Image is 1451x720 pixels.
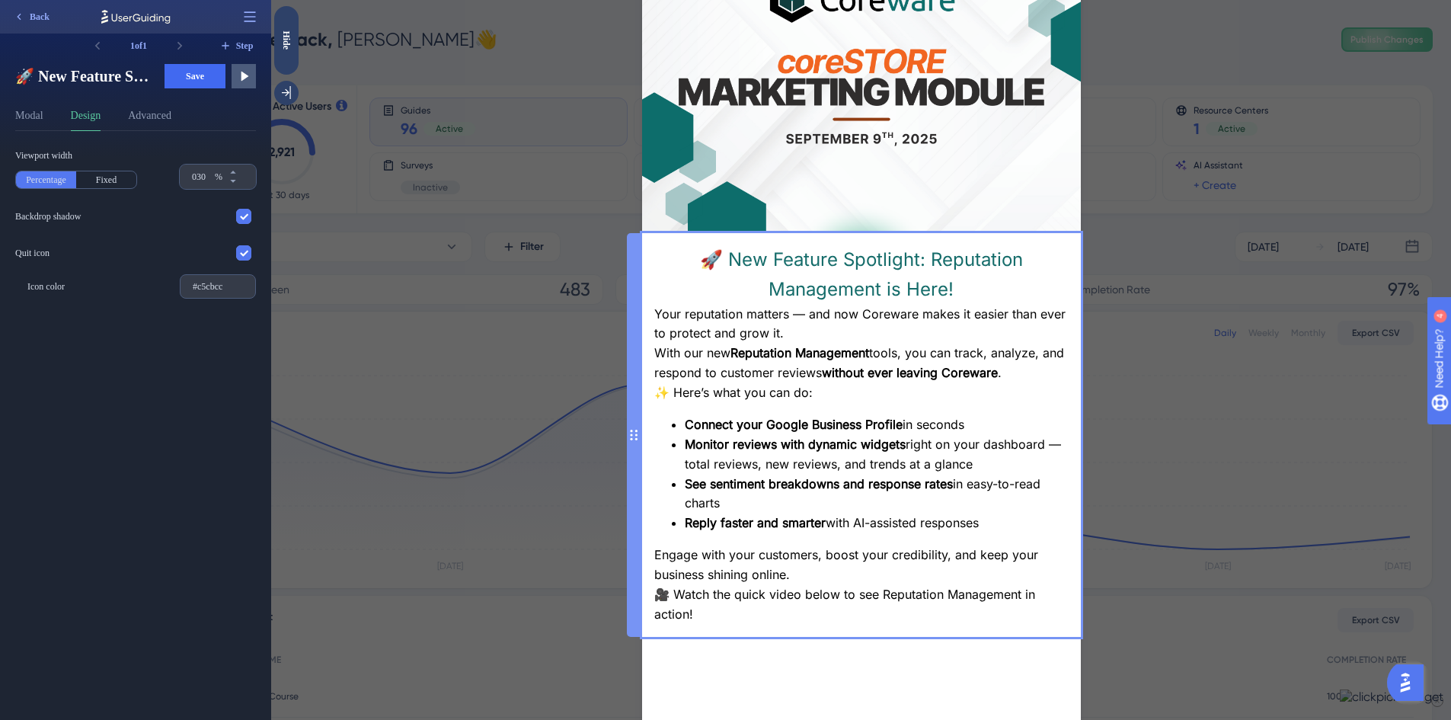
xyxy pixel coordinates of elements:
[229,177,256,189] button: %
[76,171,136,188] button: Fixed
[15,149,137,162] span: Viewport width
[16,171,76,188] button: Percentage
[216,34,256,58] button: Step
[236,40,254,52] span: Step
[71,107,101,131] button: Design
[27,280,65,293] span: Icon color
[15,66,152,87] span: 🚀 New Feature Spotlight: Reputation Management is Here!Your reputation matters — and now Coreware...
[193,281,243,292] input: Type the value
[6,5,56,29] button: Back
[15,210,81,222] div: Backdrop shadow
[110,34,168,58] div: 1 of 1
[15,247,50,259] div: Quit icon
[36,4,95,22] span: Need Help?
[229,165,256,177] button: %
[186,70,204,82] span: Save
[215,171,222,183] div: %
[106,8,110,20] div: 4
[128,107,171,131] button: Advanced
[192,171,212,183] input: %
[15,107,43,131] button: Modal
[165,64,225,88] button: Save
[30,11,50,23] span: Back
[1387,660,1433,706] iframe: UserGuiding AI Assistant Launcher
